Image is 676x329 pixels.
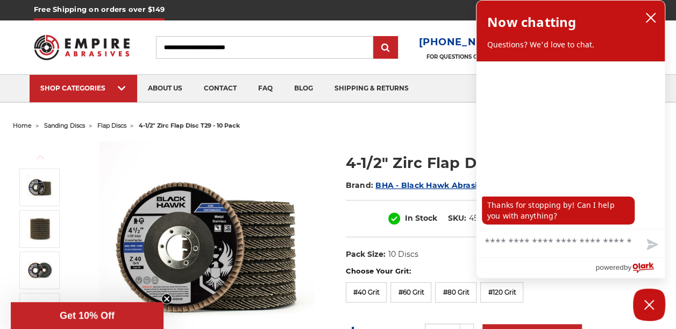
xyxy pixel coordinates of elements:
[11,302,163,329] div: Get 10% OffClose teaser
[633,289,665,321] button: Close Chatbox
[13,122,32,129] a: home
[346,180,374,190] span: Brand:
[346,152,663,173] h1: 4-1/2" Zirc Flap Disc T29 - 10 Pack
[26,174,53,201] img: 4.5" Black Hawk Zirconia Flap Disc 10 Pack
[26,257,53,284] img: 40 grit zirc flap disc
[642,10,659,26] button: close chatbox
[388,249,418,260] dd: 10 Discs
[324,75,419,102] a: shipping & returns
[487,39,654,50] p: Questions? We'd love to chat.
[476,61,665,229] div: chat
[375,37,396,59] input: Submit
[624,261,631,274] span: by
[283,75,324,102] a: blog
[60,310,115,321] span: Get 10% Off
[405,213,437,223] span: In Stock
[487,11,576,33] h2: Now chatting
[161,293,172,304] button: Close teaser
[44,122,85,129] a: sanding discs
[419,34,520,50] a: [PHONE_NUMBER]
[346,249,386,260] dt: Pack Size:
[26,298,53,325] img: 60 grit zirc flap disc
[419,53,520,60] p: FOR QUESTIONS OR INQUIRIES
[247,75,283,102] a: faq
[139,122,240,129] span: 4-1/2" zirc flap disc t29 - 10 pack
[40,84,126,92] div: SHOP CATEGORIES
[26,215,53,242] img: 10 pack of premium black hawk flap discs
[97,122,126,129] a: flap discs
[34,29,130,66] img: Empire Abrasives
[482,197,635,225] p: Thanks for stopping by! Can I help you with anything?
[638,233,665,257] button: Send message
[193,75,247,102] a: contact
[27,145,53,169] button: Previous
[595,258,665,278] a: Powered by Olark
[469,213,483,224] dd: 459
[137,75,193,102] a: about us
[375,180,490,190] a: BHA - Black Hawk Abrasives
[346,266,663,277] label: Choose Your Grit:
[595,261,623,274] span: powered
[448,213,466,224] dt: SKU:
